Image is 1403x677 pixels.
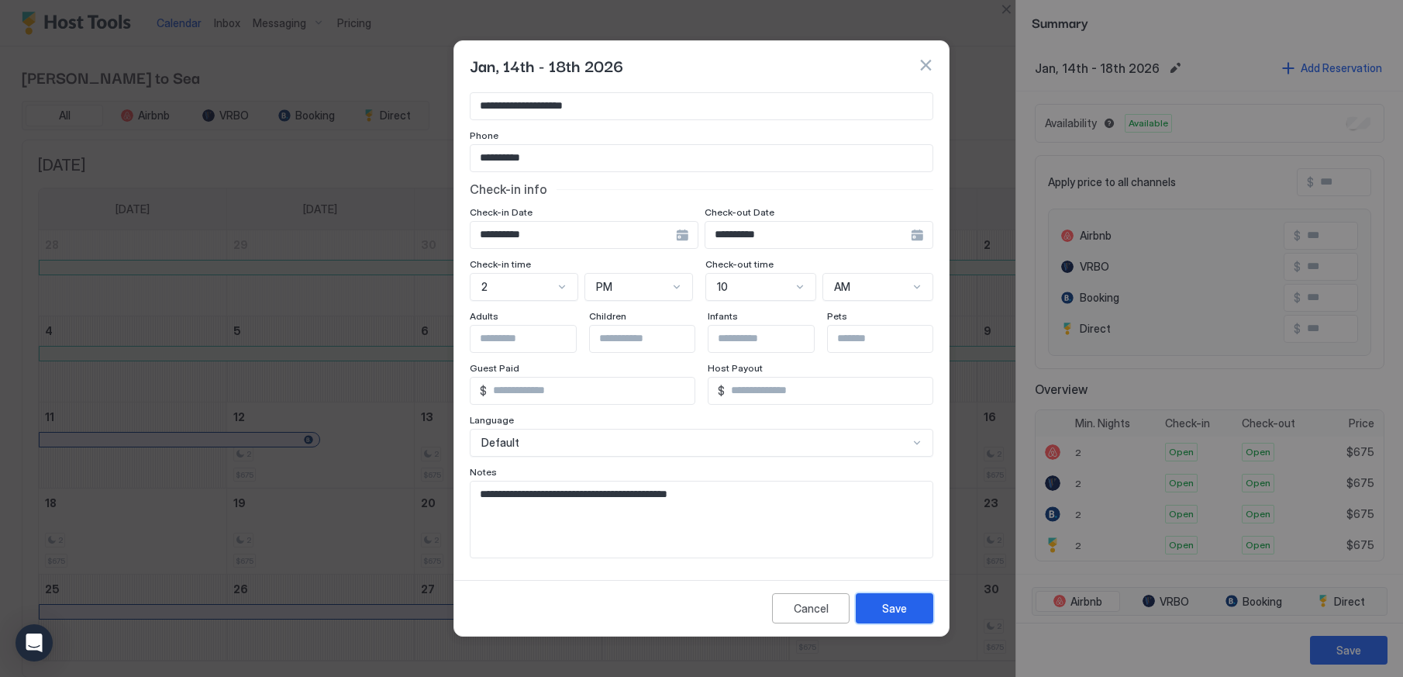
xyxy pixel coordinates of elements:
[708,310,738,322] span: Infants
[487,378,695,404] input: Input Field
[705,206,774,218] span: Check-out Date
[470,181,547,197] span: Check-in info
[718,384,725,398] span: $
[481,280,488,294] span: 2
[471,93,932,119] input: Input Field
[772,593,850,623] button: Cancel
[725,378,932,404] input: Input Field
[589,310,626,322] span: Children
[470,54,623,77] span: Jan, 14th - 18th 2026
[596,280,612,294] span: PM
[470,258,531,270] span: Check-in time
[471,482,921,558] textarea: Input Field
[470,130,498,141] span: Phone
[834,280,850,294] span: AM
[470,466,497,478] span: Notes
[705,258,774,270] span: Check-out time
[856,593,933,623] button: Save
[471,326,598,352] input: Input Field
[717,280,728,294] span: 10
[470,206,533,218] span: Check-in Date
[708,326,836,352] input: Input Field
[708,362,763,374] span: Host Payout
[882,600,907,617] div: Save
[471,222,676,248] input: Input Field
[481,436,519,450] span: Default
[471,145,932,171] input: Input Field
[470,362,519,374] span: Guest Paid
[16,624,53,661] div: Open Intercom Messenger
[470,414,514,426] span: Language
[480,384,487,398] span: $
[590,326,717,352] input: Input Field
[827,310,847,322] span: Pets
[470,310,498,322] span: Adults
[828,326,955,352] input: Input Field
[705,222,911,248] input: Input Field
[794,600,829,617] div: Cancel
